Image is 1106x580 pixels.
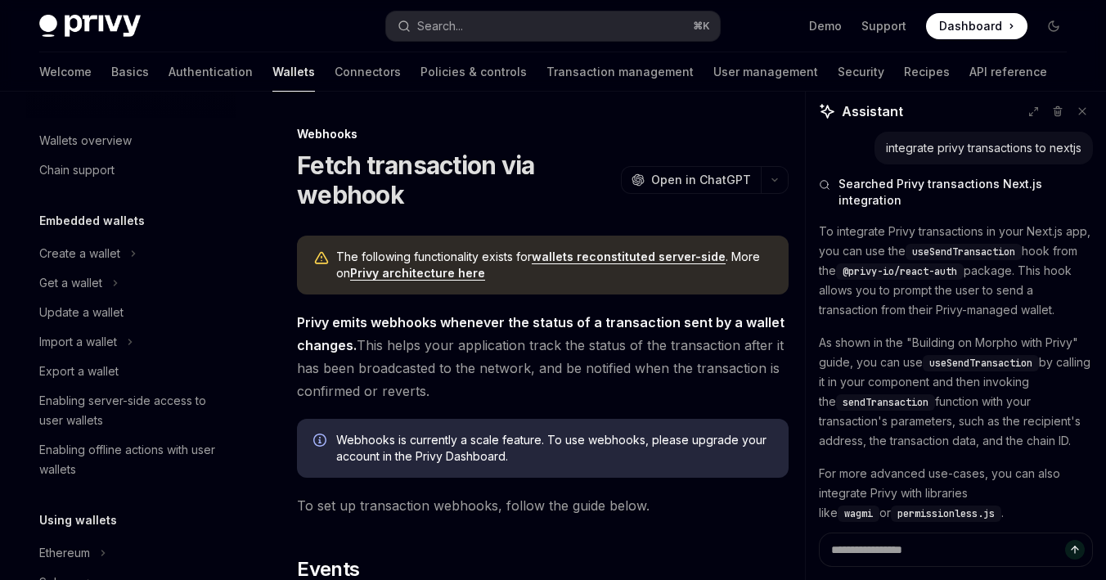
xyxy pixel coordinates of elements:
[842,101,903,121] span: Assistant
[886,140,1081,156] div: integrate privy transactions to nextjs
[297,126,789,142] div: Webhooks
[929,357,1032,370] span: useSendTransaction
[26,386,236,435] a: Enabling server-side access to user wallets
[336,249,772,281] span: The following functionality exists for . More on
[313,250,330,267] svg: Warning
[297,151,614,209] h1: Fetch transaction via webhook
[272,52,315,92] a: Wallets
[39,303,124,322] div: Update a wallet
[111,52,149,92] a: Basics
[335,52,401,92] a: Connectors
[621,166,761,194] button: Open in ChatGPT
[844,507,873,520] span: wagmi
[39,510,117,530] h5: Using wallets
[532,250,726,264] a: wallets reconstituted server-side
[912,245,1015,259] span: useSendTransaction
[693,20,710,33] span: ⌘ K
[39,160,115,180] div: Chain support
[39,543,90,563] div: Ethereum
[39,52,92,92] a: Welcome
[39,15,141,38] img: dark logo
[838,176,1093,209] span: Searched Privy transactions Next.js integration
[297,314,785,353] strong: Privy emits webhooks whenever the status of a transaction sent by a wallet changes.
[313,434,330,450] svg: Info
[26,435,236,484] a: Enabling offline actions with user wallets
[843,396,928,409] span: sendTransaction
[386,11,720,41] button: Search...⌘K
[713,52,818,92] a: User management
[417,16,463,36] div: Search...
[350,266,485,281] a: Privy architecture here
[819,333,1093,451] p: As shown in the "Building on Morpho with Privy" guide, you can use by calling it in your componen...
[819,176,1093,209] button: Searched Privy transactions Next.js integration
[39,332,117,352] div: Import a wallet
[39,440,226,479] div: Enabling offline actions with user wallets
[39,391,226,430] div: Enabling server-side access to user wallets
[39,131,132,151] div: Wallets overview
[809,18,842,34] a: Demo
[39,362,119,381] div: Export a wallet
[838,52,884,92] a: Security
[819,464,1093,523] p: For more advanced use-cases, you can also integrate Privy with libraries like or .
[969,52,1047,92] a: API reference
[297,311,789,402] span: This helps your application track the status of the transaction after it has been broadcasted to ...
[420,52,527,92] a: Policies & controls
[26,126,236,155] a: Wallets overview
[39,211,145,231] h5: Embedded wallets
[26,298,236,327] a: Update a wallet
[861,18,906,34] a: Support
[819,222,1093,320] p: To integrate Privy transactions in your Next.js app, you can use the hook from the package. This ...
[39,244,120,263] div: Create a wallet
[26,155,236,185] a: Chain support
[297,494,789,517] span: To set up transaction webhooks, follow the guide below.
[926,13,1027,39] a: Dashboard
[939,18,1002,34] span: Dashboard
[651,172,751,188] span: Open in ChatGPT
[336,432,772,465] span: Webhooks is currently a scale feature. To use webhooks, please upgrade your account in the Privy ...
[904,52,950,92] a: Recipes
[843,265,957,278] span: @privy-io/react-auth
[39,273,102,293] div: Get a wallet
[897,507,995,520] span: permissionless.js
[546,52,694,92] a: Transaction management
[1065,540,1085,560] button: Send message
[169,52,253,92] a: Authentication
[26,357,236,386] a: Export a wallet
[1041,13,1067,39] button: Toggle dark mode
